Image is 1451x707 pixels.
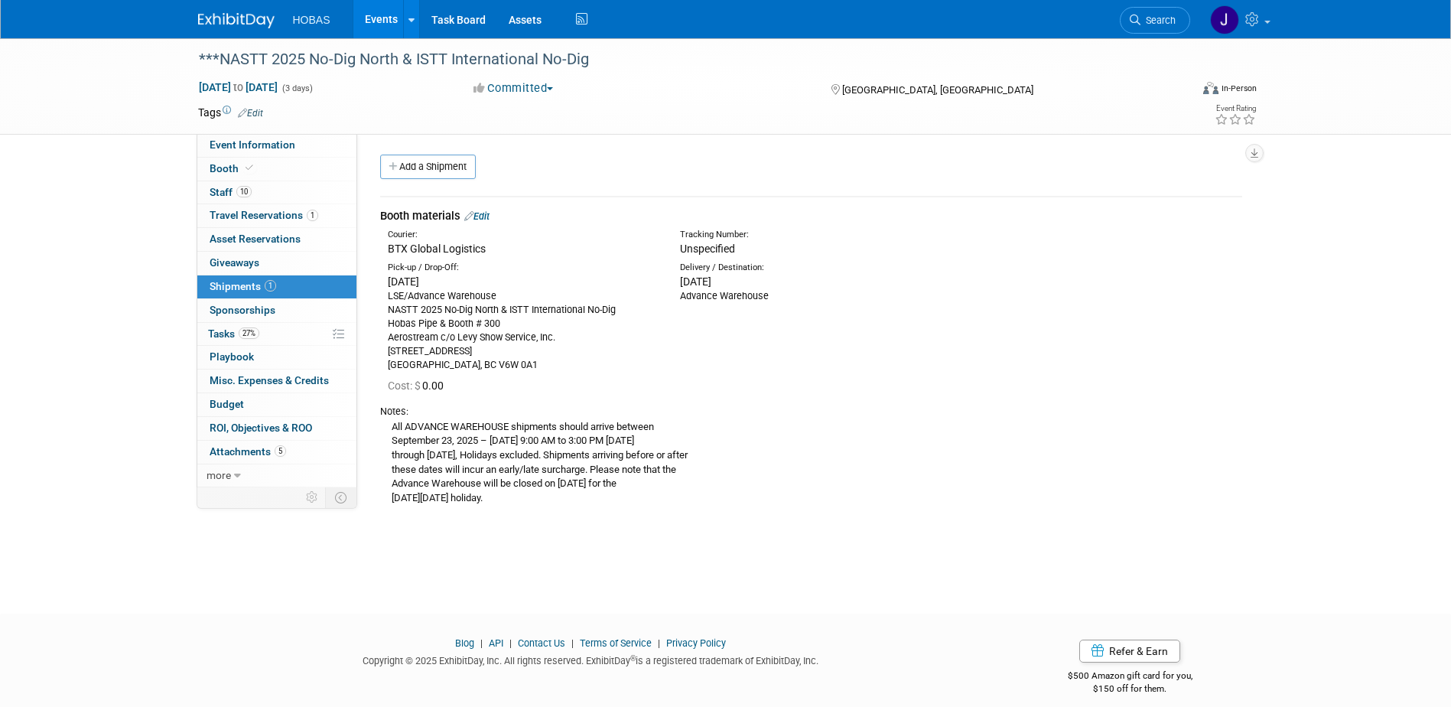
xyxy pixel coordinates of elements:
img: ExhibitDay [198,13,275,28]
div: Event Format [1100,80,1257,103]
a: Giveaways [197,252,356,275]
a: Budget [197,393,356,416]
span: (3 days) [281,83,313,93]
a: Event Information [197,134,356,157]
span: 10 [236,186,252,197]
span: HOBAS [293,14,330,26]
a: Asset Reservations [197,228,356,251]
span: Booth [210,162,256,174]
span: Sponsorships [210,304,275,316]
div: BTX Global Logistics [388,241,657,256]
a: Blog [455,637,474,649]
a: Sponsorships [197,299,356,322]
div: Tracking Number: [680,229,1023,241]
span: Giveaways [210,256,259,269]
button: Committed [468,80,559,96]
span: Tasks [208,327,259,340]
div: LSE/Advance Warehouse NASTT 2025 No-Dig North & ISTT International No-Dig Hobas Pipe & Booth # 30... [388,289,657,372]
span: Playbook [210,350,254,363]
div: ***NASTT 2025 No-Dig North & ISTT International No-Dig [194,46,1167,73]
span: Misc. Expenses & Credits [210,374,329,386]
div: Booth materials [380,208,1242,224]
div: Courier: [388,229,657,241]
span: ROI, Objectives & ROO [210,422,312,434]
sup: ® [630,654,636,663]
div: Pick-up / Drop-Off: [388,262,657,274]
span: 1 [265,280,276,292]
td: Toggle Event Tabs [325,487,356,507]
a: Tasks27% [197,323,356,346]
span: [GEOGRAPHIC_DATA], [GEOGRAPHIC_DATA] [842,84,1033,96]
span: more [207,469,231,481]
img: Format-Inperson.png [1203,82,1218,94]
div: Advance Warehouse [680,289,949,303]
span: [DATE] [DATE] [198,80,278,94]
span: 5 [275,445,286,457]
a: Privacy Policy [666,637,726,649]
span: Unspecified [680,243,735,255]
div: All ADVANCE WAREHOUSE shipments should arrive between September 23, 2025 – [DATE] 9:00 AM to 3:00... [380,419,1242,506]
a: API [489,637,503,649]
a: Add a Shipment [380,155,476,179]
img: Jamie Coe [1210,5,1239,34]
span: Shipments [210,280,276,292]
span: Travel Reservations [210,209,318,221]
a: Terms of Service [580,637,652,649]
span: | [568,637,577,649]
div: Delivery / Destination: [680,262,949,274]
a: Edit [464,210,490,222]
a: Misc. Expenses & Credits [197,370,356,393]
div: Event Rating [1215,105,1256,112]
i: Booth reservation complete [246,164,253,172]
a: Staff10 [197,181,356,204]
div: [DATE] [680,274,949,289]
span: Budget [210,398,244,410]
span: | [506,637,516,649]
span: to [231,81,246,93]
a: Playbook [197,346,356,369]
a: ROI, Objectives & ROO [197,417,356,440]
div: $500 Amazon gift card for you, [1007,660,1254,695]
div: Copyright © 2025 ExhibitDay, Inc. All rights reserved. ExhibitDay is a registered trademark of Ex... [198,650,984,668]
a: Search [1120,7,1190,34]
span: Attachments [210,445,286,458]
td: Personalize Event Tab Strip [299,487,326,507]
div: [DATE] [388,274,657,289]
a: Contact Us [518,637,565,649]
span: 27% [239,327,259,339]
a: Refer & Earn [1079,640,1180,663]
a: Attachments5 [197,441,356,464]
span: Asset Reservations [210,233,301,245]
span: Event Information [210,138,295,151]
a: Booth [197,158,356,181]
td: Tags [198,105,263,120]
span: Cost: $ [388,380,422,392]
span: Search [1140,15,1176,26]
div: In-Person [1221,83,1257,94]
a: Travel Reservations1 [197,204,356,227]
span: 1 [307,210,318,221]
a: Edit [238,108,263,119]
span: Staff [210,186,252,198]
a: Shipments1 [197,275,356,298]
div: $150 off for them. [1007,683,1254,696]
span: | [477,637,486,649]
span: 0.00 [388,380,450,392]
a: more [197,464,356,487]
div: Notes: [380,405,1242,419]
span: | [654,637,664,649]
